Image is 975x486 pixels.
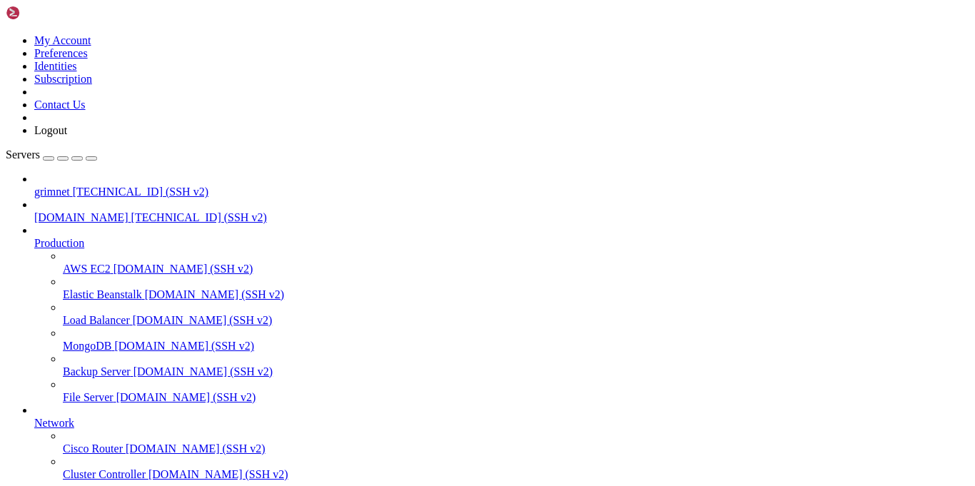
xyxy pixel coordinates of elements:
a: Servers [6,148,97,161]
span: Backup Server [63,365,131,378]
span: Cluster Controller [63,468,146,480]
a: Cisco Router [DOMAIN_NAME] (SSH v2) [63,442,969,455]
span: [DOMAIN_NAME] (SSH v2) [114,340,254,352]
span: [TECHNICAL_ID] (SSH v2) [73,186,208,198]
li: Network [34,404,969,481]
a: AWS EC2 [DOMAIN_NAME] (SSH v2) [63,263,969,275]
span: [TECHNICAL_ID] (SSH v2) [131,211,267,223]
li: grimnet [TECHNICAL_ID] (SSH v2) [34,173,969,198]
li: Elastic Beanstalk [DOMAIN_NAME] (SSH v2) [63,275,969,301]
li: AWS EC2 [DOMAIN_NAME] (SSH v2) [63,250,969,275]
span: Cisco Router [63,442,123,455]
a: Backup Server [DOMAIN_NAME] (SSH v2) [63,365,969,378]
a: grimnet [TECHNICAL_ID] (SSH v2) [34,186,969,198]
span: File Server [63,391,113,403]
span: Load Balancer [63,314,130,326]
a: Production [34,237,969,250]
a: MongoDB [DOMAIN_NAME] (SSH v2) [63,340,969,353]
span: AWS EC2 [63,263,111,275]
span: [DOMAIN_NAME] [34,211,128,223]
span: [DOMAIN_NAME] (SSH v2) [133,365,273,378]
span: [DOMAIN_NAME] (SSH v2) [148,468,288,480]
li: Production [34,224,969,404]
span: Production [34,237,84,249]
a: Logout [34,124,67,136]
a: [DOMAIN_NAME] [TECHNICAL_ID] (SSH v2) [34,211,969,224]
a: Cluster Controller [DOMAIN_NAME] (SSH v2) [63,468,969,481]
span: Elastic Beanstalk [63,288,142,300]
span: [DOMAIN_NAME] (SSH v2) [113,263,253,275]
span: grimnet [34,186,70,198]
a: Load Balancer [DOMAIN_NAME] (SSH v2) [63,314,969,327]
a: Elastic Beanstalk [DOMAIN_NAME] (SSH v2) [63,288,969,301]
span: [DOMAIN_NAME] (SSH v2) [133,314,273,326]
img: Shellngn [6,6,88,20]
span: Network [34,417,74,429]
span: [DOMAIN_NAME] (SSH v2) [126,442,266,455]
li: [DOMAIN_NAME] [TECHNICAL_ID] (SSH v2) [34,198,969,224]
li: Load Balancer [DOMAIN_NAME] (SSH v2) [63,301,969,327]
a: Identities [34,60,77,72]
span: MongoDB [63,340,111,352]
a: Preferences [34,47,88,59]
li: File Server [DOMAIN_NAME] (SSH v2) [63,378,969,404]
span: Servers [6,148,40,161]
a: Subscription [34,73,92,85]
a: My Account [34,34,91,46]
li: MongoDB [DOMAIN_NAME] (SSH v2) [63,327,969,353]
a: Network [34,417,969,430]
span: [DOMAIN_NAME] (SSH v2) [116,391,256,403]
li: Cluster Controller [DOMAIN_NAME] (SSH v2) [63,455,969,481]
a: File Server [DOMAIN_NAME] (SSH v2) [63,391,969,404]
li: Backup Server [DOMAIN_NAME] (SSH v2) [63,353,969,378]
li: Cisco Router [DOMAIN_NAME] (SSH v2) [63,430,969,455]
span: [DOMAIN_NAME] (SSH v2) [145,288,285,300]
a: Contact Us [34,98,86,111]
